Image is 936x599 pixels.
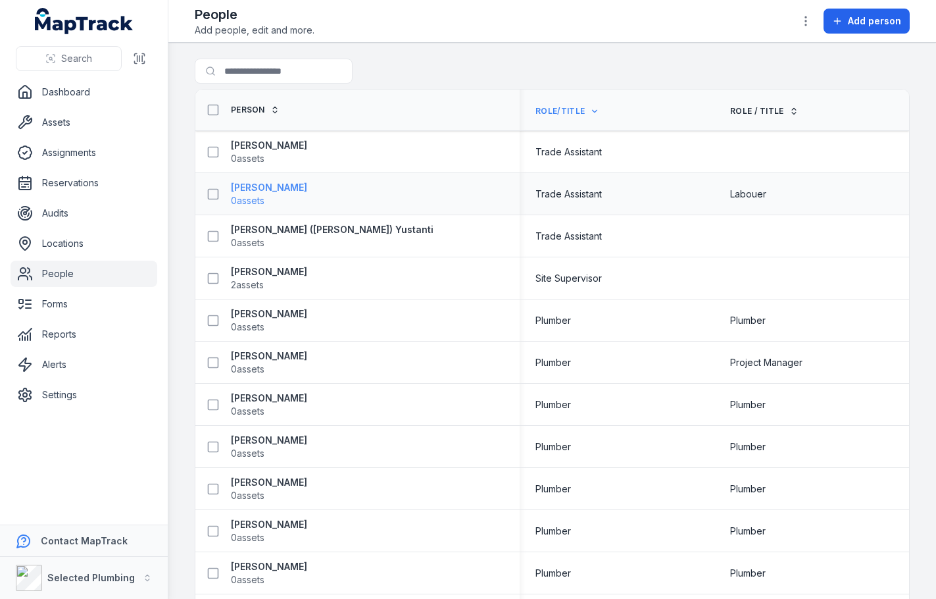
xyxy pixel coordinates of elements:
[231,105,265,115] span: Person
[231,265,307,278] strong: [PERSON_NAME]
[231,434,307,447] strong: [PERSON_NAME]
[535,356,571,369] span: Plumber
[231,278,264,292] span: 2 assets
[231,181,307,194] strong: [PERSON_NAME]
[231,476,307,489] strong: [PERSON_NAME]
[231,476,307,502] a: [PERSON_NAME]0assets
[231,139,307,165] a: [PERSON_NAME]0assets
[535,188,602,201] span: Trade Assistant
[730,567,766,580] span: Plumber
[730,106,784,117] span: Role / Title
[11,140,157,166] a: Assignments
[231,223,433,236] strong: [PERSON_NAME] ([PERSON_NAME]) Yustanti
[195,24,314,37] span: Add people, edit and more.
[231,307,307,334] a: [PERSON_NAME]0assets
[730,356,802,369] span: Project Manager
[16,46,122,71] button: Search
[11,382,157,408] a: Settings
[231,573,264,586] span: 0 assets
[730,106,799,117] a: Role / Title
[231,152,264,165] span: 0 assets
[231,531,264,544] span: 0 assets
[41,535,128,546] strong: Contact MapTrack
[11,79,157,105] a: Dashboard
[11,321,157,348] a: Reports
[231,236,264,249] span: 0 assets
[231,489,264,502] span: 0 assets
[535,525,571,538] span: Plumber
[535,314,571,327] span: Plumber
[231,307,307,321] strong: [PERSON_NAME]
[11,261,157,287] a: People
[231,518,307,531] strong: [PERSON_NAME]
[231,321,264,334] span: 0 assets
[231,405,264,418] span: 0 assets
[730,398,766,411] span: Plumber
[11,109,157,136] a: Assets
[824,9,910,34] button: Add person
[535,272,602,285] span: Site Supervisor
[730,314,766,327] span: Plumber
[231,139,307,152] strong: [PERSON_NAME]
[231,518,307,544] a: [PERSON_NAME]0assets
[231,560,307,573] strong: [PERSON_NAME]
[535,106,585,117] span: Role/Title
[535,567,571,580] span: Plumber
[195,5,314,24] h2: People
[231,363,264,376] span: 0 assets
[231,181,307,207] a: [PERSON_NAME]0assets
[231,105,280,115] a: Person
[535,230,602,243] span: Trade Assistant
[535,398,571,411] span: Plumber
[848,14,901,28] span: Add person
[535,106,599,117] a: Role/Title
[730,440,766,454] span: Plumber
[231,392,307,418] a: [PERSON_NAME]0assets
[47,572,135,583] strong: Selected Plumbing
[231,434,307,460] a: [PERSON_NAME]0assets
[11,352,157,378] a: Alerts
[231,223,433,249] a: [PERSON_NAME] ([PERSON_NAME]) Yustanti0assets
[730,525,766,538] span: Plumber
[231,447,264,460] span: 0 assets
[231,350,307,376] a: [PERSON_NAME]0assets
[231,560,307,586] a: [PERSON_NAME]0assets
[231,265,307,292] a: [PERSON_NAME]2assets
[11,170,157,196] a: Reservations
[11,200,157,226] a: Audits
[61,52,92,65] span: Search
[535,482,571,496] span: Plumber
[730,482,766,496] span: Plumber
[11,291,157,317] a: Forms
[231,350,307,363] strong: [PERSON_NAME]
[535,440,571,454] span: Plumber
[35,8,134,34] a: MapTrack
[535,145,602,159] span: Trade Assistant
[11,230,157,257] a: Locations
[231,194,264,207] span: 0 assets
[231,392,307,405] strong: [PERSON_NAME]
[730,188,766,201] span: Labouer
